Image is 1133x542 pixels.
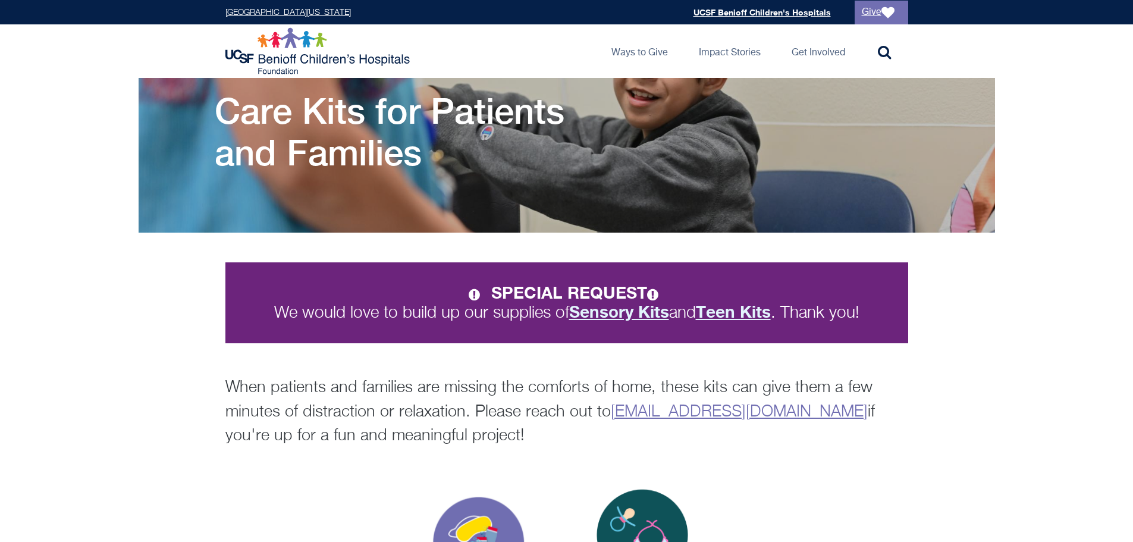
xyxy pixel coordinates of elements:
img: Logo for UCSF Benioff Children's Hospitals Foundation [225,27,413,75]
a: Ways to Give [602,24,677,78]
a: [EMAIL_ADDRESS][DOMAIN_NAME] [611,404,868,420]
strong: SPECIAL REQUEST [491,283,665,302]
p: We would love to build up our supplies of and . Thank you! [247,284,887,322]
a: Get Involved [782,24,855,78]
a: Sensory Kits [569,305,669,321]
strong: Sensory Kits [569,302,669,321]
a: [GEOGRAPHIC_DATA][US_STATE] [225,8,351,17]
a: Give [855,1,908,24]
strong: Teen Kits [696,302,771,321]
h1: Care Kits for Patients and Families [215,90,619,173]
a: UCSF Benioff Children's Hospitals [693,7,831,17]
p: When patients and families are missing the comforts of home, these kits can give them a few minut... [225,376,908,449]
a: Impact Stories [689,24,770,78]
a: Teen Kits [696,305,771,321]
